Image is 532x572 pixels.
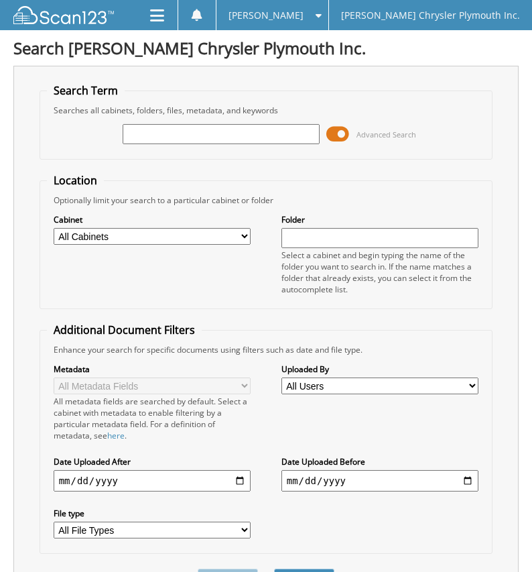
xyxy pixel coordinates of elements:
[13,37,519,59] h1: Search [PERSON_NAME] Chrysler Plymouth Inc.
[47,323,202,337] legend: Additional Document Filters
[54,470,251,492] input: start
[47,194,486,206] div: Optionally limit your search to a particular cabinet or folder
[54,456,251,467] label: Date Uploaded After
[54,363,251,375] label: Metadata
[47,173,104,188] legend: Location
[54,508,251,519] label: File type
[281,214,479,225] label: Folder
[47,105,486,116] div: Searches all cabinets, folders, files, metadata, and keywords
[47,344,486,355] div: Enhance your search for specific documents using filters such as date and file type.
[281,363,479,375] label: Uploaded By
[54,214,251,225] label: Cabinet
[107,430,125,441] a: here
[47,83,125,98] legend: Search Term
[13,6,114,24] img: scan123-logo-white.svg
[281,456,479,467] label: Date Uploaded Before
[341,11,520,19] span: [PERSON_NAME] Chrysler Plymouth Inc.
[281,249,479,295] div: Select a cabinet and begin typing the name of the folder you want to search in. If the name match...
[228,11,304,19] span: [PERSON_NAME]
[465,508,532,572] iframe: Chat Widget
[54,396,251,441] div: All metadata fields are searched by default. Select a cabinet with metadata to enable filtering b...
[356,129,416,139] span: Advanced Search
[281,470,479,492] input: end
